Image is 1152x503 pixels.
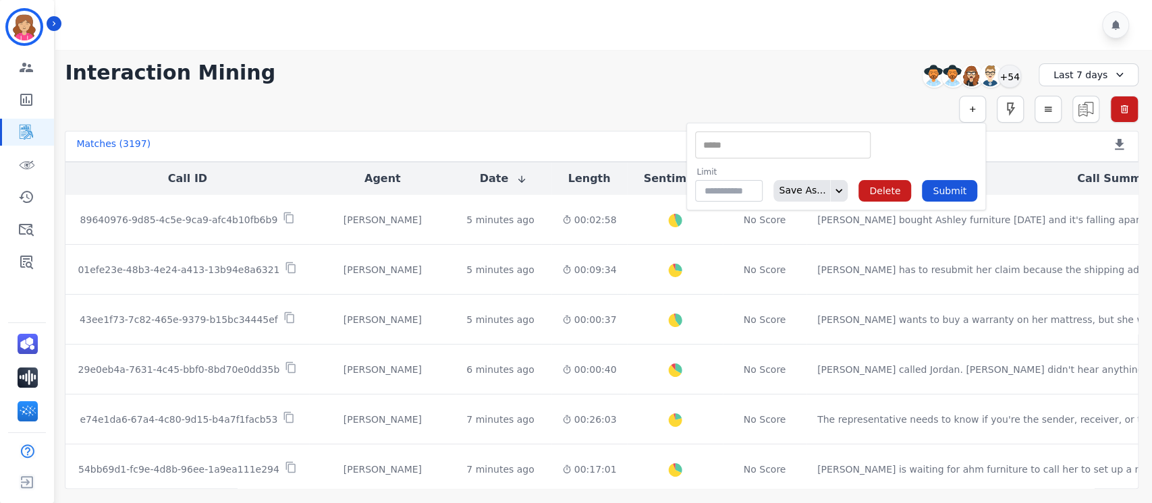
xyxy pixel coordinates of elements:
[320,363,445,376] div: [PERSON_NAME]
[78,463,279,476] p: 54bb69d1-fc9e-4d8b-96ee-1a9ea111e294
[80,413,277,426] p: e74e1da6-67a4-4c80-9d15-b4a7f1facb53
[8,11,40,43] img: Bordered avatar
[466,313,534,326] div: 5 minutes ago
[562,413,617,426] div: 00:26:03
[78,363,280,376] p: 29e0eb4a-7631-4c45-bbf0-8bd70e0dd35b
[643,171,706,187] button: Sentiment
[466,413,534,426] div: 7 minutes ago
[364,171,401,187] button: Agent
[562,263,617,276] div: 00:09:34
[78,263,279,276] p: 01efe23e-48b3-4e24-a413-13b94e8a6321
[65,61,275,85] h1: Interaction Mining
[922,180,977,202] button: Submit
[562,313,617,326] div: 00:00:37
[76,137,150,156] div: Matches ( 3197 )
[168,171,207,187] button: Call ID
[998,65,1021,88] div: +54
[80,213,278,227] p: 89640976-9d85-4c5e-9ca9-afc4b10fb6b9
[744,263,786,276] div: No Score
[466,363,534,376] div: 6 minutes ago
[80,313,278,326] p: 43ee1f73-7c82-465e-9379-b15bc34445ef
[744,463,786,476] div: No Score
[320,413,445,426] div: [PERSON_NAME]
[698,138,867,152] ul: selected options
[320,263,445,276] div: [PERSON_NAME]
[858,180,911,202] button: Delete
[562,463,617,476] div: 00:17:01
[320,213,445,227] div: [PERSON_NAME]
[466,263,534,276] div: 5 minutes ago
[466,213,534,227] div: 5 minutes ago
[744,413,786,426] div: No Score
[744,363,786,376] div: No Score
[1039,63,1139,86] div: Last 7 days
[744,213,786,227] div: No Score
[320,313,445,326] div: [PERSON_NAME]
[480,171,528,187] button: Date
[320,463,445,476] div: [PERSON_NAME]
[744,313,786,326] div: No Score
[696,167,763,177] label: Limit
[562,213,617,227] div: 00:02:58
[568,171,611,187] button: Length
[773,180,825,202] div: Save As...
[466,463,534,476] div: 7 minutes ago
[562,363,617,376] div: 00:00:40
